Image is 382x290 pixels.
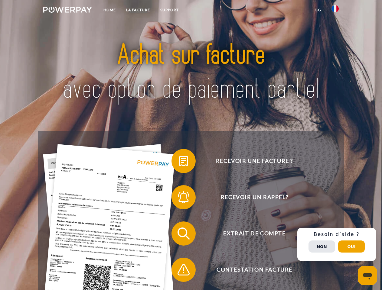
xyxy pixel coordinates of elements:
a: Support [155,5,184,15]
button: Contestation Facture [171,258,329,282]
iframe: Bouton de lancement de la fenêtre de messagerie [358,266,377,285]
button: Extrait de compte [171,221,329,246]
span: Recevoir un rappel? [180,185,328,209]
img: qb_bill.svg [176,153,191,169]
button: Oui [338,240,365,253]
span: Extrait de compte [180,221,328,246]
button: Recevoir un rappel? [171,185,329,209]
button: Recevoir une facture ? [171,149,329,173]
div: Schnellhilfe [297,228,376,261]
a: LA FACTURE [121,5,155,15]
img: fr [331,5,339,12]
button: Non [309,240,335,253]
img: qb_bell.svg [176,190,191,205]
h3: Besoin d’aide ? [301,231,372,237]
a: CG [310,5,326,15]
a: Home [98,5,121,15]
span: Recevoir une facture ? [180,149,328,173]
img: title-powerpay_fr.svg [58,29,324,116]
span: Contestation Facture [180,258,328,282]
img: logo-powerpay-white.svg [43,7,92,13]
img: qb_search.svg [176,226,191,241]
img: qb_warning.svg [176,262,191,277]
